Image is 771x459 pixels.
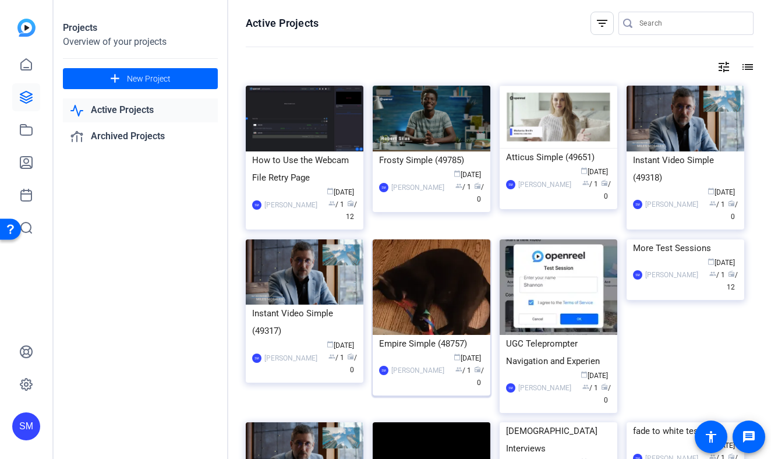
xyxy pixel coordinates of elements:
button: New Project [63,68,218,89]
div: [PERSON_NAME] [518,179,571,190]
div: Frosty Simple (49785) [379,151,484,169]
div: [PERSON_NAME] [518,382,571,394]
mat-icon: list [740,60,754,74]
span: group [582,383,589,390]
div: [PERSON_NAME] [264,199,317,211]
span: / 1 [455,366,471,375]
span: radio [474,182,481,189]
span: / 1 [582,180,598,188]
h1: Active Projects [246,16,319,30]
span: group [328,353,335,360]
span: / 1 [582,384,598,392]
span: radio [601,383,608,390]
span: / 0 [728,200,738,221]
mat-icon: filter_list [595,16,609,30]
div: Empire Simple (48757) [379,335,484,352]
a: Active Projects [63,98,218,122]
span: radio [728,270,735,277]
span: radio [474,366,481,373]
span: / 0 [601,384,611,404]
span: [DATE] [708,259,735,267]
span: / 0 [474,183,484,203]
div: [PERSON_NAME] [391,365,444,376]
span: calendar_today [327,341,334,348]
div: SM [379,366,388,375]
span: group [455,182,462,189]
img: blue-gradient.svg [17,19,36,37]
mat-icon: add [108,72,122,86]
span: calendar_today [708,258,715,265]
span: group [709,200,716,207]
span: group [328,200,335,207]
div: SM [633,270,642,280]
div: Instant Video Simple (49318) [633,151,738,186]
span: New Project [127,73,171,85]
span: / 0 [474,366,484,387]
div: SM [252,354,261,363]
span: / 0 [601,180,611,200]
span: / 12 [727,271,738,291]
span: [DATE] [708,188,735,196]
span: [DATE] [581,168,608,176]
span: calendar_today [327,188,334,195]
span: calendar_today [581,371,588,378]
span: radio [347,353,354,360]
div: [PERSON_NAME] [645,199,698,210]
mat-icon: accessibility [704,430,718,444]
span: [DATE] [581,372,608,380]
span: group [455,366,462,373]
a: Archived Projects [63,125,218,149]
span: / 1 [328,354,344,362]
mat-icon: tune [717,60,731,74]
div: Atticus Simple (49651) [506,149,611,166]
div: [DEMOGRAPHIC_DATA] Interviews [506,422,611,457]
div: SM [506,180,515,189]
span: [DATE] [454,354,481,362]
div: More Test Sessions [633,239,738,257]
div: How to Use the Webcam File Retry Page [252,151,357,186]
span: calendar_today [454,170,461,177]
input: Search [639,16,744,30]
span: radio [347,200,354,207]
span: / 1 [328,200,344,209]
mat-icon: message [742,430,756,444]
div: Instant Video Simple (49317) [252,305,357,340]
div: Overview of your projects [63,35,218,49]
div: UGC Teleprompter Navigation and Experien [506,335,611,370]
span: [DATE] [327,341,354,349]
div: [PERSON_NAME] [645,269,698,281]
span: calendar_today [581,167,588,174]
div: fade to white test [633,422,738,440]
div: SM [379,183,388,192]
span: radio [728,200,735,207]
div: SM [633,200,642,209]
span: / 1 [709,200,725,209]
span: [DATE] [454,171,481,179]
span: group [709,270,716,277]
span: / 1 [455,183,471,191]
div: SM [506,383,515,393]
div: [PERSON_NAME] [391,182,444,193]
span: group [582,179,589,186]
div: SM [12,412,40,440]
div: [PERSON_NAME] [264,352,317,364]
span: / 1 [709,271,725,279]
span: calendar_today [454,354,461,361]
span: calendar_today [708,188,715,195]
div: SM [252,200,261,210]
span: / 0 [347,354,357,374]
span: radio [601,179,608,186]
span: / 12 [346,200,357,221]
span: [DATE] [327,188,354,196]
div: Projects [63,21,218,35]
